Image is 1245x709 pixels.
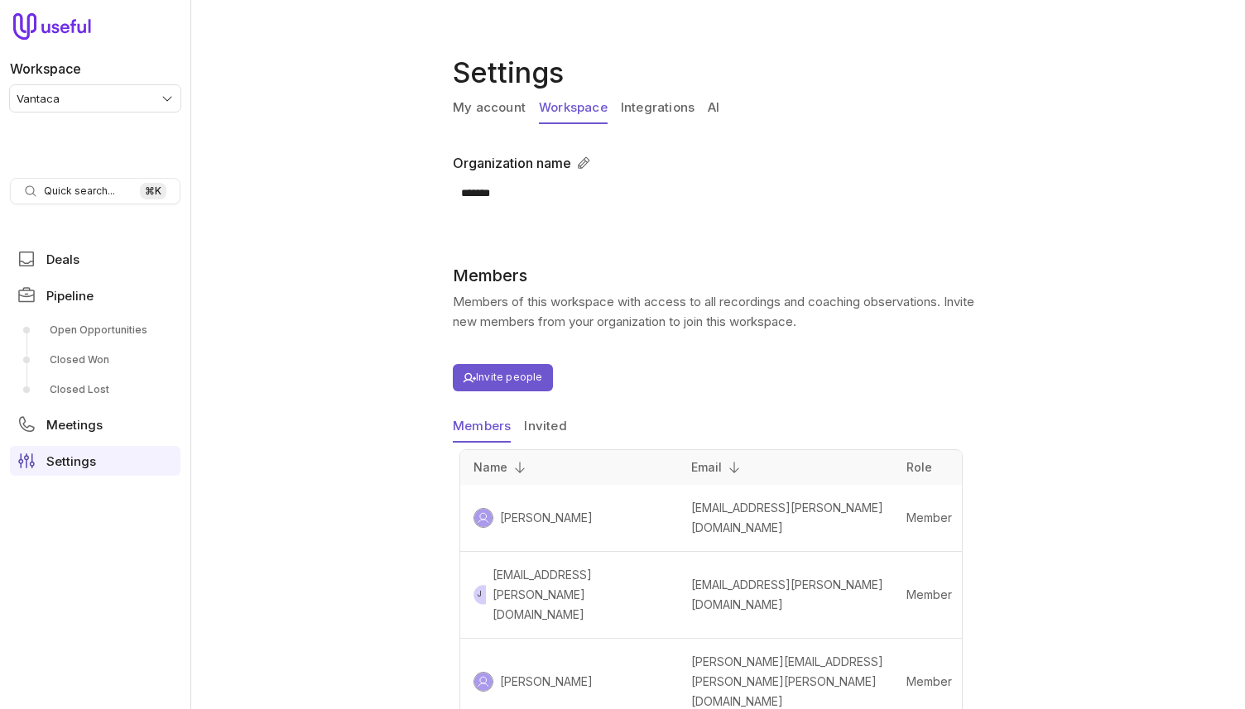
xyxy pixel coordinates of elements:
button: Toggle sort [722,455,747,480]
span: [PERSON_NAME][EMAIL_ADDRESS][PERSON_NAME][PERSON_NAME][DOMAIN_NAME] [691,654,883,708]
a: AI [708,93,719,124]
a: Meetings [10,410,180,439]
a: Workspace [539,93,608,124]
a: Open Opportunities [10,317,180,343]
span: Settings [46,455,96,467]
label: Organization name [453,153,571,173]
span: [EMAIL_ADDRESS][PERSON_NAME][DOMAIN_NAME] [691,577,883,611]
button: Members [453,411,511,443]
a: Closed Lost [10,376,180,403]
a: Settings [10,446,180,476]
button: Edit organization name [571,151,596,175]
span: Quick search... [44,184,115,198]
span: Name [473,457,507,477]
button: Invite people [453,364,553,391]
span: Member [906,674,952,688]
span: Member [906,587,952,601]
kbd: ⌘ K [140,183,166,199]
button: Toggle sort [507,455,532,480]
h2: Members [453,266,976,285]
a: Deals [10,244,180,274]
span: Meetings [46,419,103,431]
div: Pipeline submenu [10,317,180,403]
a: Integrations [621,93,695,124]
text: J [478,590,482,598]
span: Email [691,457,722,477]
span: Pipeline [46,290,94,302]
a: Closed Won [10,347,180,373]
a: [PERSON_NAME] [493,508,593,528]
a: [PERSON_NAME] [493,672,593,692]
span: Role [906,460,932,474]
p: Members of this workspace with access to all recordings and coaching observations. Invite new mem... [453,292,976,332]
button: Invited [524,411,566,443]
span: [EMAIL_ADDRESS][PERSON_NAME][DOMAIN_NAME] [691,501,883,534]
a: My account [453,93,526,124]
span: Deals [46,253,79,266]
h1: Settings [453,53,983,93]
a: Pipeline [10,280,180,310]
label: Workspace [10,59,81,79]
span: Member [906,510,952,525]
a: [EMAIL_ADDRESS][PERSON_NAME][DOMAIN_NAME] [486,565,671,625]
